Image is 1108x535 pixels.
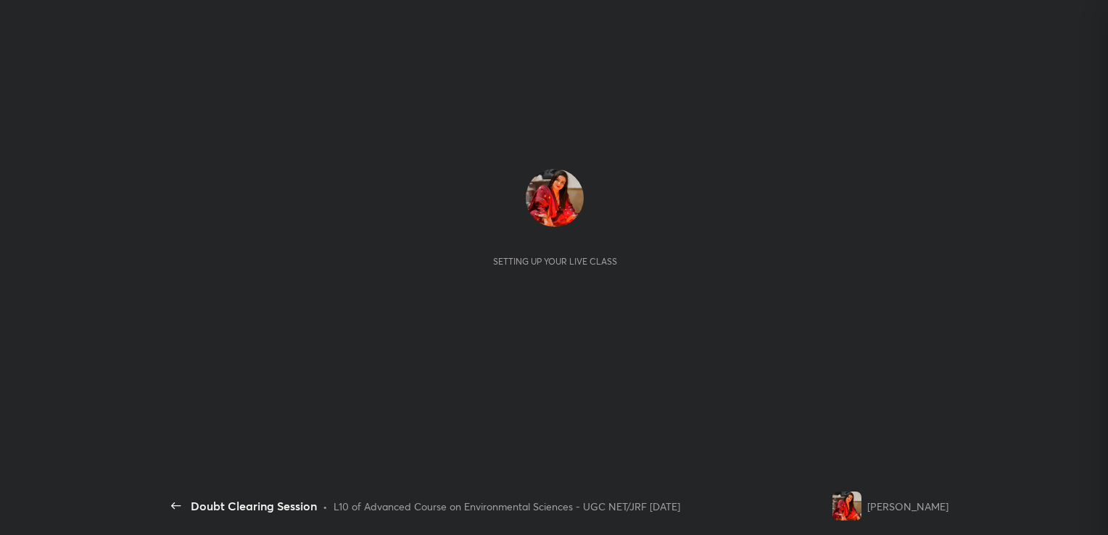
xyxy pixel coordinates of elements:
img: e8264a57f34749feb2a1a1cab8da49a2.jpg [832,492,861,521]
div: L10 of Advanced Course on Environmental Sciences - UGC NET/JRF [DATE] [334,499,680,514]
div: [PERSON_NAME] [867,499,948,514]
div: Setting up your live class [493,256,617,267]
img: e8264a57f34749feb2a1a1cab8da49a2.jpg [526,169,584,227]
div: • [323,499,328,514]
div: Doubt Clearing Session [191,497,317,515]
